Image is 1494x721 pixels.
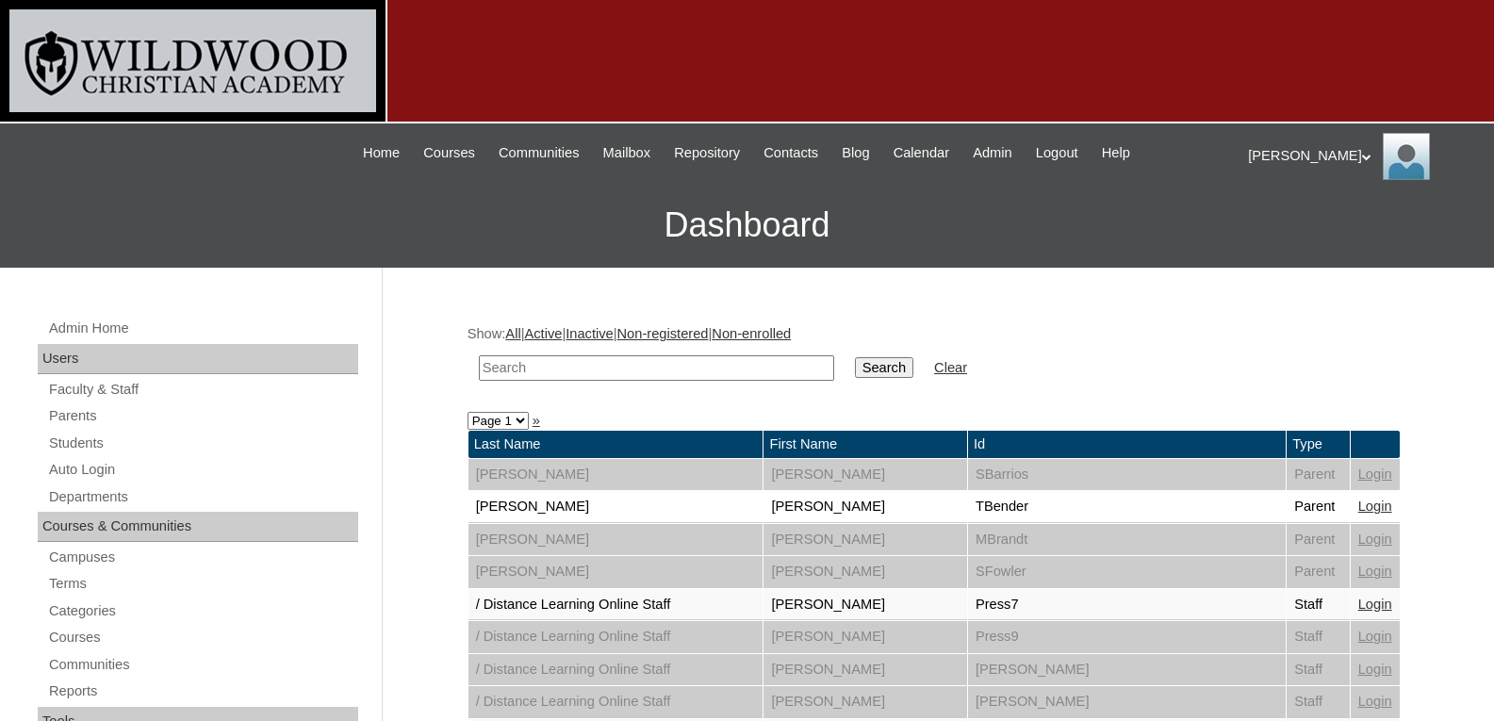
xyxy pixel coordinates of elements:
[1358,499,1392,514] a: Login
[617,326,709,341] a: Non-registered
[47,680,358,703] a: Reports
[968,686,1286,718] td: [PERSON_NAME]
[47,546,358,569] a: Campuses
[468,621,763,653] td: / Distance Learning Online Staff
[594,142,661,164] a: Mailbox
[524,326,562,341] a: Active
[468,491,763,523] td: [PERSON_NAME]
[47,485,358,509] a: Departments
[505,326,520,341] a: All
[489,142,589,164] a: Communities
[1248,133,1475,180] div: [PERSON_NAME]
[1383,133,1430,180] img: Jill Isaac
[968,524,1286,556] td: MBrandt
[1102,142,1130,164] span: Help
[363,142,400,164] span: Home
[47,572,358,596] a: Terms
[47,432,358,455] a: Students
[47,626,358,649] a: Courses
[1358,694,1392,709] a: Login
[763,621,966,653] td: [PERSON_NAME]
[9,183,1485,268] h3: Dashboard
[934,360,967,375] a: Clear
[674,142,740,164] span: Repository
[665,142,749,164] a: Repository
[468,686,763,718] td: / Distance Learning Online Staff
[763,686,966,718] td: [PERSON_NAME]
[968,431,1286,458] td: Id
[763,459,966,491] td: [PERSON_NAME]
[9,9,376,112] img: logo-white.png
[1287,556,1350,588] td: Parent
[499,142,580,164] span: Communities
[968,459,1286,491] td: SBarrios
[38,512,358,542] div: Courses & Communities
[468,459,763,491] td: [PERSON_NAME]
[47,378,358,401] a: Faculty & Staff
[47,458,358,482] a: Auto Login
[763,589,966,621] td: [PERSON_NAME]
[894,142,949,164] span: Calendar
[712,326,791,341] a: Non-enrolled
[1358,532,1392,547] a: Login
[468,556,763,588] td: [PERSON_NAME]
[763,654,966,686] td: [PERSON_NAME]
[968,491,1286,523] td: TBender
[468,589,763,621] td: / Distance Learning Online Staff
[842,142,869,164] span: Blog
[968,654,1286,686] td: [PERSON_NAME]
[968,621,1286,653] td: Press9
[1358,597,1392,612] a: Login
[1287,431,1350,458] td: Type
[423,142,475,164] span: Courses
[1287,459,1350,491] td: Parent
[1287,621,1350,653] td: Staff
[968,589,1286,621] td: Press7
[47,653,358,677] a: Communities
[533,413,540,428] a: »
[468,524,763,556] td: [PERSON_NAME]
[47,317,358,340] a: Admin Home
[1358,564,1392,579] a: Login
[973,142,1012,164] span: Admin
[763,556,966,588] td: [PERSON_NAME]
[855,357,913,378] input: Search
[754,142,828,164] a: Contacts
[47,599,358,623] a: Categories
[414,142,484,164] a: Courses
[1287,654,1350,686] td: Staff
[38,344,358,374] div: Users
[1287,686,1350,718] td: Staff
[763,491,966,523] td: [PERSON_NAME]
[1358,662,1392,677] a: Login
[468,324,1401,391] div: Show: | | | |
[353,142,409,164] a: Home
[468,654,763,686] td: / Distance Learning Online Staff
[763,431,966,458] td: First Name
[1092,142,1140,164] a: Help
[603,142,651,164] span: Mailbox
[47,404,358,428] a: Parents
[1287,524,1350,556] td: Parent
[1287,589,1350,621] td: Staff
[1026,142,1088,164] a: Logout
[479,355,834,381] input: Search
[968,556,1286,588] td: SFowler
[468,431,763,458] td: Last Name
[1287,491,1350,523] td: Parent
[566,326,614,341] a: Inactive
[763,524,966,556] td: [PERSON_NAME]
[884,142,959,164] a: Calendar
[963,142,1022,164] a: Admin
[763,142,818,164] span: Contacts
[1358,629,1392,644] a: Login
[1036,142,1078,164] span: Logout
[832,142,878,164] a: Blog
[1358,467,1392,482] a: Login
